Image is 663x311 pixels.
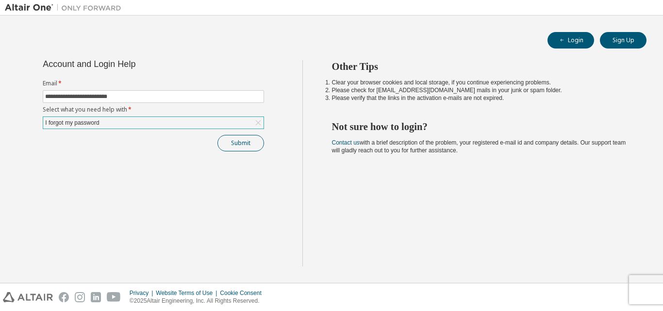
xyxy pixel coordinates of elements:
[600,32,646,49] button: Sign Up
[130,289,156,297] div: Privacy
[156,289,220,297] div: Website Terms of Use
[332,139,360,146] a: Contact us
[43,60,220,68] div: Account and Login Help
[547,32,594,49] button: Login
[332,120,630,133] h2: Not sure how to login?
[43,106,264,114] label: Select what you need help with
[332,79,630,86] li: Clear your browser cookies and local storage, if you continue experiencing problems.
[3,292,53,302] img: altair_logo.svg
[332,139,626,154] span: with a brief description of the problem, your registered e-mail id and company details. Our suppo...
[332,86,630,94] li: Please check for [EMAIL_ADDRESS][DOMAIN_NAME] mails in your junk or spam folder.
[44,117,100,128] div: I forgot my password
[332,60,630,73] h2: Other Tips
[217,135,264,151] button: Submit
[130,297,267,305] p: © 2025 Altair Engineering, Inc. All Rights Reserved.
[91,292,101,302] img: linkedin.svg
[332,94,630,102] li: Please verify that the links in the activation e-mails are not expired.
[43,80,264,87] label: Email
[220,289,267,297] div: Cookie Consent
[59,292,69,302] img: facebook.svg
[75,292,85,302] img: instagram.svg
[5,3,126,13] img: Altair One
[107,292,121,302] img: youtube.svg
[43,117,264,129] div: I forgot my password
